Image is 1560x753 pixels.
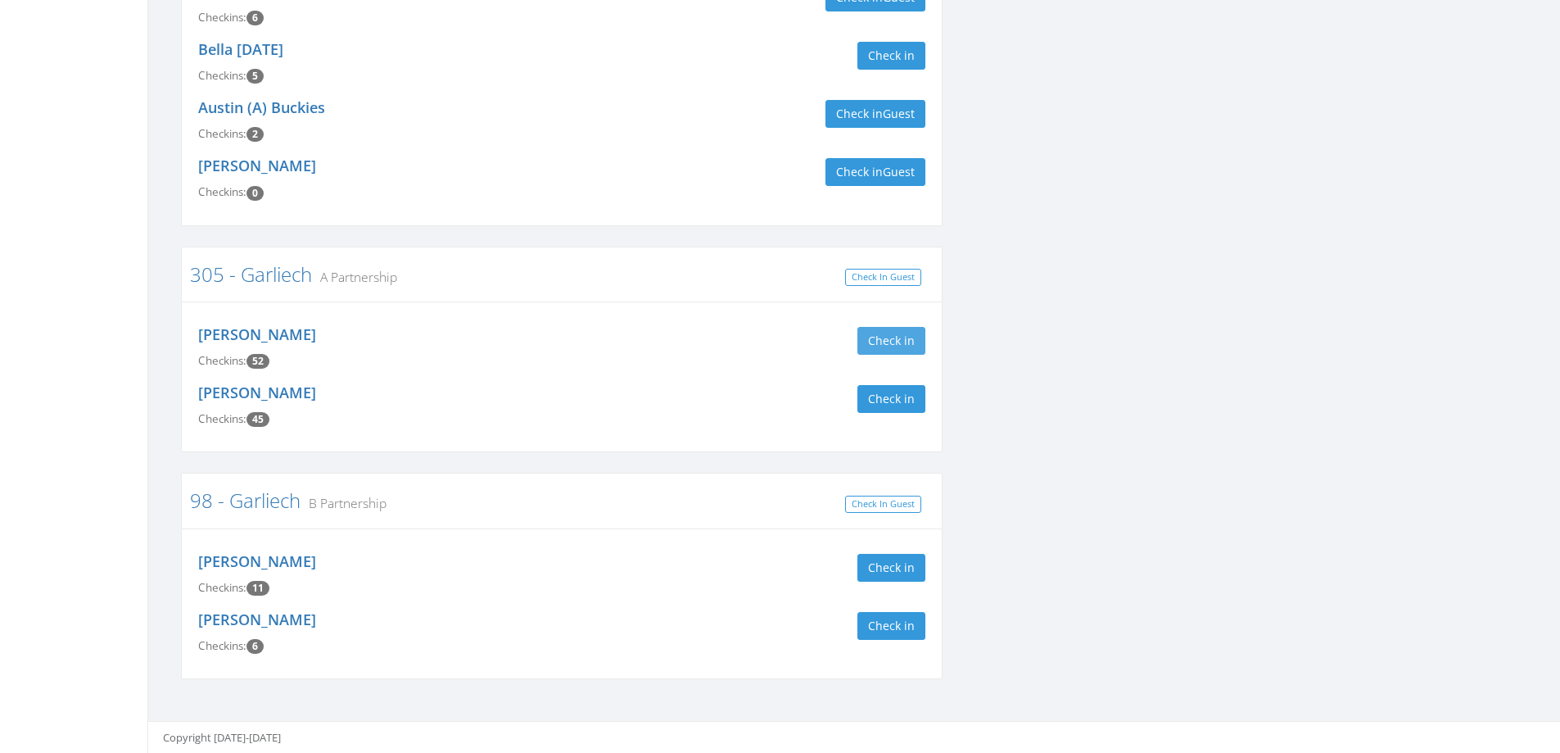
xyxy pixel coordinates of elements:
[845,496,921,513] a: Check In Guest
[198,638,246,653] span: Checkins:
[301,494,387,512] small: B Partnership
[246,581,269,596] span: Checkin count
[246,127,264,142] span: Checkin count
[198,126,246,141] span: Checkins:
[198,68,246,83] span: Checkins:
[857,327,925,355] button: Check in
[190,487,301,514] a: 98 - Garliech
[883,164,915,179] span: Guest
[246,11,264,25] span: Checkin count
[845,269,921,286] a: Check In Guest
[857,612,925,640] button: Check in
[857,554,925,582] button: Check in
[198,610,316,629] a: [PERSON_NAME]
[246,186,264,201] span: Checkin count
[246,354,269,369] span: Checkin count
[198,98,325,117] a: Austin (A) Buckies
[825,158,925,186] button: Check inGuest
[190,261,312,288] a: 305 - Garliech
[198,580,246,595] span: Checkins:
[246,639,264,654] span: Checkin count
[198,411,246,426] span: Checkins:
[883,106,915,121] span: Guest
[198,156,316,175] a: [PERSON_NAME]
[198,383,316,402] a: [PERSON_NAME]
[857,42,925,70] button: Check in
[246,69,264,84] span: Checkin count
[198,39,283,59] a: Bella [DATE]
[198,353,246,368] span: Checkins:
[857,385,925,413] button: Check in
[246,412,269,427] span: Checkin count
[312,268,397,286] small: A Partnership
[198,184,246,199] span: Checkins:
[198,10,246,25] span: Checkins:
[825,100,925,128] button: Check inGuest
[198,324,316,344] a: [PERSON_NAME]
[198,551,316,571] a: [PERSON_NAME]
